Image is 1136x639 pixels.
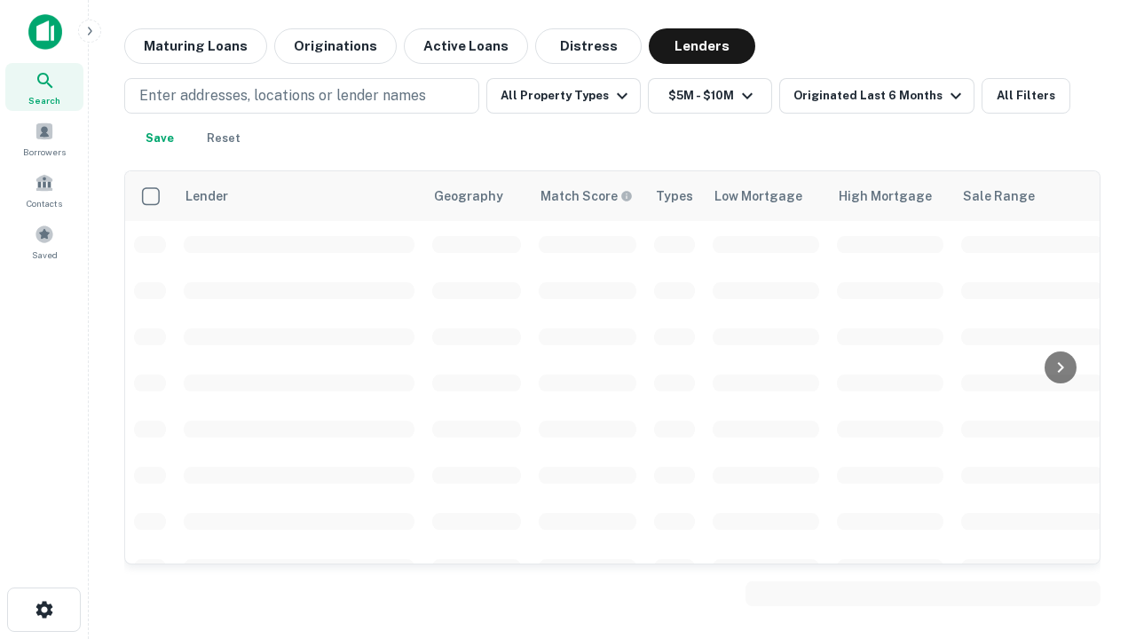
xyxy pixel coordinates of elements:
th: Lender [175,171,423,221]
button: Distress [535,28,642,64]
img: capitalize-icon.png [28,14,62,50]
div: High Mortgage [839,185,932,207]
div: Types [656,185,693,207]
a: Search [5,63,83,111]
th: Geography [423,171,530,221]
button: Maturing Loans [124,28,267,64]
a: Borrowers [5,114,83,162]
span: Saved [32,248,58,262]
a: Contacts [5,166,83,214]
button: Lenders [649,28,755,64]
span: Borrowers [23,145,66,159]
div: Originated Last 6 Months [793,85,966,106]
div: Lender [185,185,228,207]
a: Saved [5,217,83,265]
button: $5M - $10M [648,78,772,114]
button: All Filters [982,78,1070,114]
button: Reset [195,121,252,156]
div: Low Mortgage [714,185,802,207]
div: Geography [434,185,503,207]
div: Sale Range [963,185,1035,207]
span: Contacts [27,196,62,210]
th: High Mortgage [828,171,952,221]
p: Enter addresses, locations or lender names [139,85,426,106]
th: Sale Range [952,171,1112,221]
button: Originations [274,28,397,64]
th: Capitalize uses an advanced AI algorithm to match your search with the best lender. The match sco... [530,171,645,221]
th: Types [645,171,704,221]
span: Search [28,93,60,107]
div: Capitalize uses an advanced AI algorithm to match your search with the best lender. The match sco... [540,186,633,206]
button: Originated Last 6 Months [779,78,974,114]
th: Low Mortgage [704,171,828,221]
iframe: Chat Widget [1047,497,1136,582]
button: All Property Types [486,78,641,114]
h6: Match Score [540,186,629,206]
button: Enter addresses, locations or lender names [124,78,479,114]
button: Active Loans [404,28,528,64]
button: Save your search to get updates of matches that match your search criteria. [131,121,188,156]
